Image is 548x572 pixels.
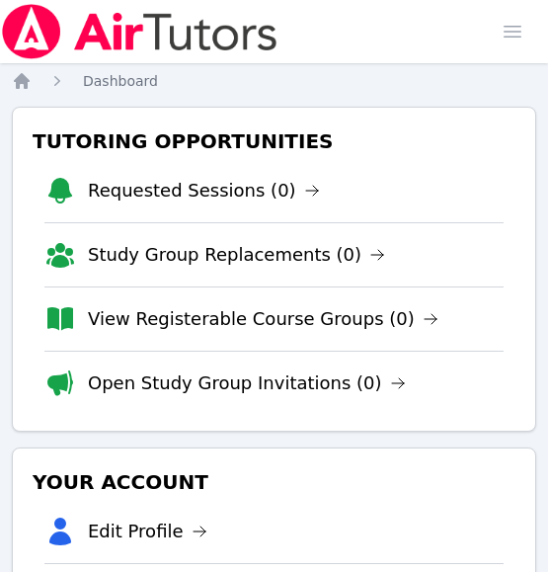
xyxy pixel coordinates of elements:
[88,177,320,204] a: Requested Sessions (0)
[83,73,158,89] span: Dashboard
[83,71,158,91] a: Dashboard
[88,369,406,397] a: Open Study Group Invitations (0)
[88,518,207,545] a: Edit Profile
[88,305,438,333] a: View Registerable Course Groups (0)
[29,123,519,159] h3: Tutoring Opportunities
[29,464,519,500] h3: Your Account
[88,241,385,269] a: Study Group Replacements (0)
[12,71,536,91] nav: Breadcrumb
